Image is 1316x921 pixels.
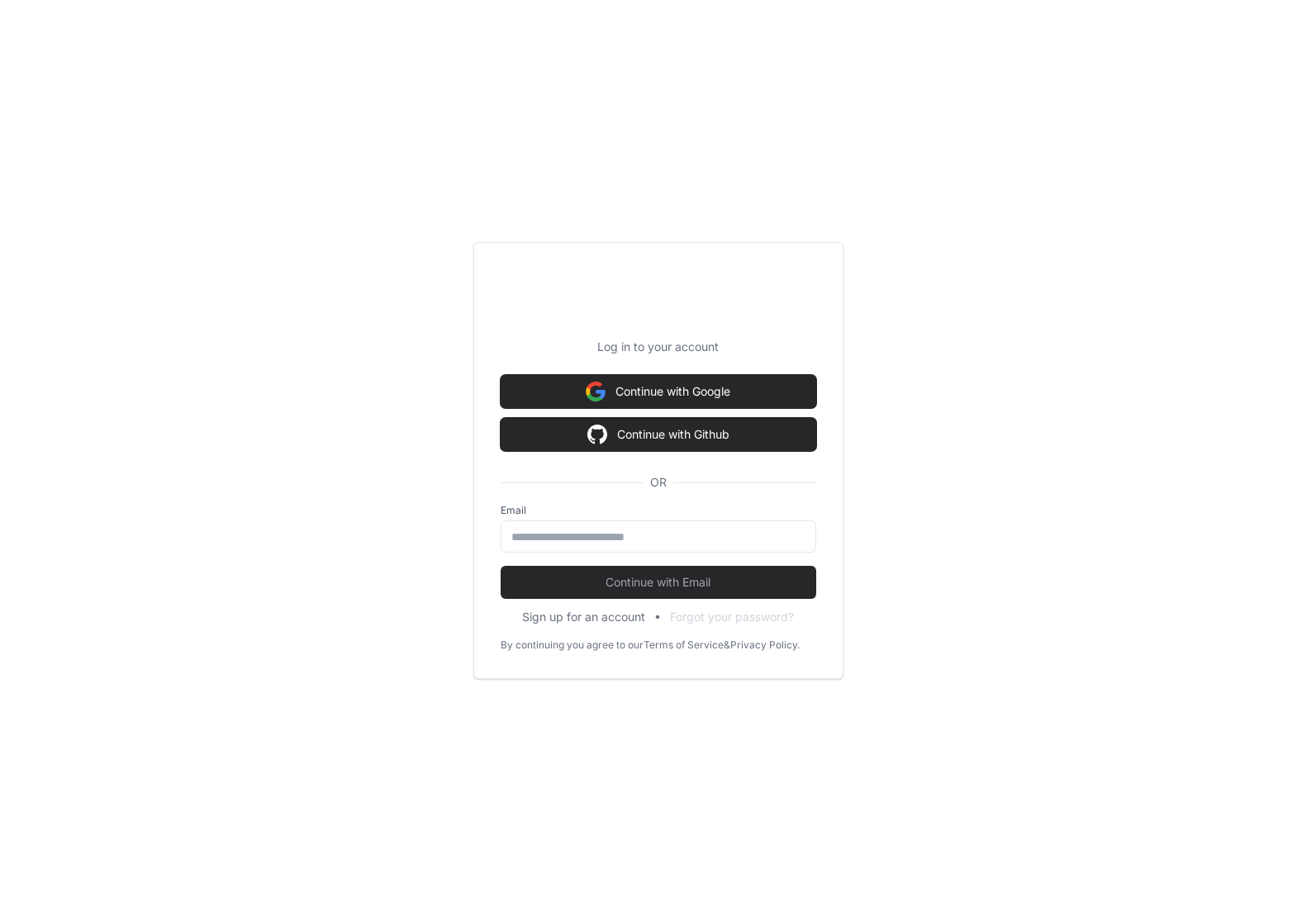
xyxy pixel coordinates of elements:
button: Sign up for an account [522,609,645,625]
p: Log in to your account [501,339,816,355]
div: By continuing you agree to our [501,639,644,652]
a: Terms of Service [644,639,724,652]
a: Privacy Policy. [730,639,800,652]
button: Continue with Github [501,418,816,451]
img: Sign in with google [587,418,607,451]
img: Sign in with google [586,375,606,408]
div: & [724,639,730,652]
button: Forgot your password? [670,609,794,625]
span: OR [644,474,673,491]
span: Continue with Email [501,574,816,591]
label: Email [501,504,816,517]
button: Continue with Google [501,375,816,408]
button: Continue with Email [501,566,816,599]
